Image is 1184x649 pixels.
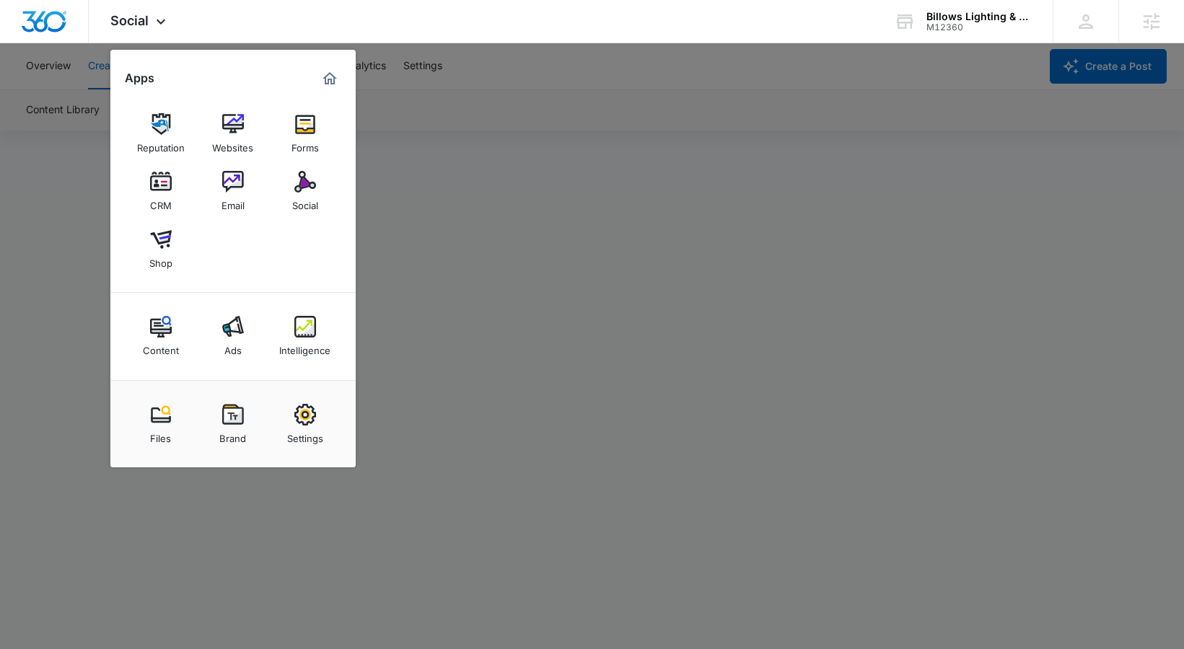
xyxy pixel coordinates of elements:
div: account id [926,22,1032,32]
span: Social [110,13,149,28]
div: Settings [287,425,323,444]
a: Files [133,397,188,451]
div: Files [150,425,171,444]
div: Reputation [137,135,185,154]
div: account name [926,11,1032,22]
div: Shop [149,250,172,269]
a: CRM [133,164,188,218]
a: Content [133,309,188,363]
a: Intelligence [278,309,333,363]
div: Ads [224,337,242,356]
div: Intelligence [279,337,330,356]
div: Forms [291,135,319,154]
a: Forms [278,106,333,161]
div: Email [222,193,245,211]
div: Websites [212,135,253,154]
h2: Apps [125,71,154,85]
div: CRM [150,193,172,211]
div: Brand [219,425,246,444]
a: Ads [206,309,260,363]
div: Content [143,337,179,356]
a: Reputation [133,106,188,161]
a: Websites [206,106,260,161]
a: Marketing 360® Dashboard [318,67,341,90]
a: Social [278,164,333,218]
a: Brand [206,397,260,451]
a: Settings [278,397,333,451]
div: Social [292,193,318,211]
a: Email [206,164,260,218]
a: Shop [133,221,188,276]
